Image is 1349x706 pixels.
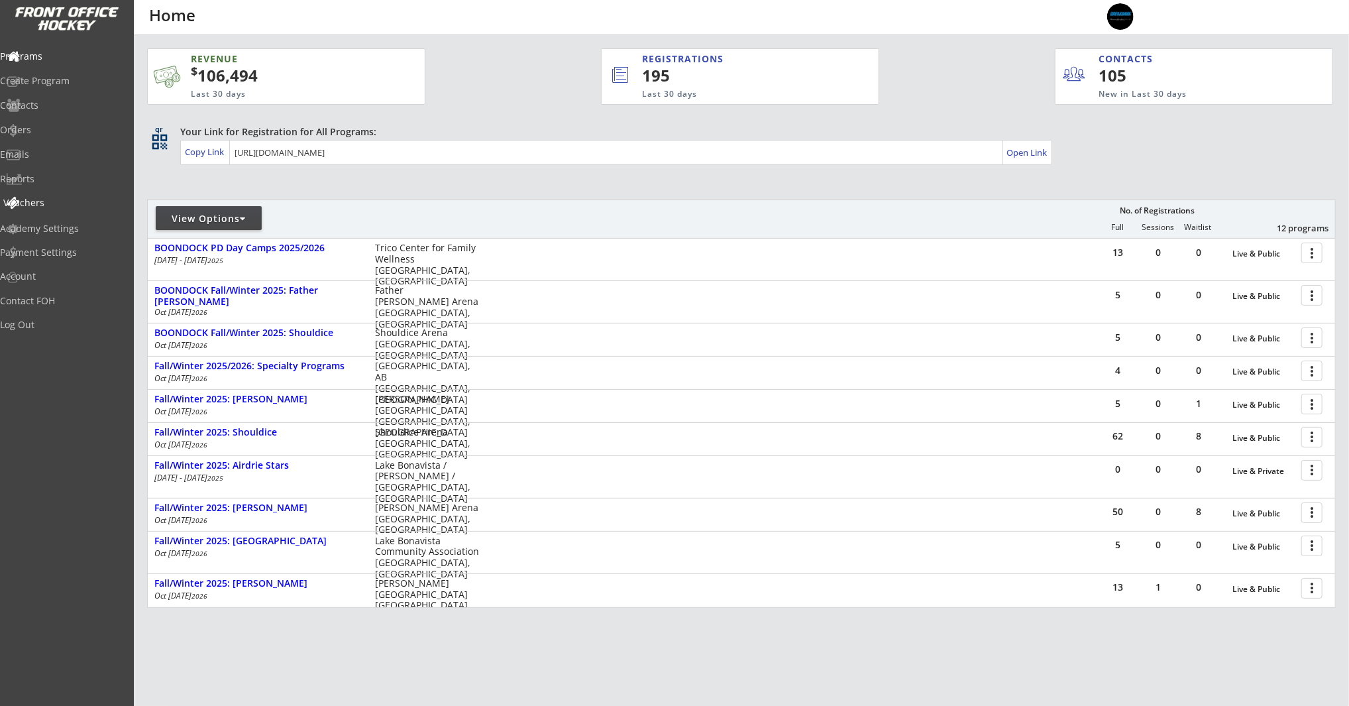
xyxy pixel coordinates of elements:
[1260,222,1328,234] div: 12 programs
[1301,460,1322,481] button: more_vert
[154,441,357,449] div: Oct [DATE]
[154,578,361,589] div: Fall/Winter 2025: [PERSON_NAME]
[191,549,207,558] em: 2026
[154,474,357,482] div: [DATE] - [DATE]
[642,89,824,100] div: Last 30 days
[154,502,361,514] div: Fall/Winter 2025: [PERSON_NAME]
[1138,583,1178,592] div: 1
[151,125,167,134] div: qr
[1138,366,1178,375] div: 0
[1116,206,1199,215] div: No. of Registrations
[1098,399,1138,408] div: 5
[375,460,479,504] div: Lake Bonavista / [PERSON_NAME] / [GEOGRAPHIC_DATA], [GEOGRAPHIC_DATA]
[1179,507,1218,516] div: 8
[154,243,361,254] div: BOONDOCK PD Day Camps 2025/2026
[1098,465,1138,474] div: 0
[1179,248,1218,257] div: 0
[1232,509,1295,518] div: Live & Public
[154,550,357,558] div: Oct [DATE]
[1179,399,1218,408] div: 1
[1179,583,1218,592] div: 0
[154,592,357,600] div: Oct [DATE]
[1301,243,1322,263] button: more_vert
[375,427,479,460] div: Shouldice Arena [GEOGRAPHIC_DATA], [GEOGRAPHIC_DATA]
[191,308,207,317] em: 2026
[1232,249,1295,259] div: Live & Public
[1232,585,1295,594] div: Live & Public
[1138,290,1178,300] div: 0
[1301,361,1322,381] button: more_vert
[154,308,357,316] div: Oct [DATE]
[1232,334,1295,343] div: Live & Public
[1098,223,1138,232] div: Full
[191,374,207,383] em: 2026
[1179,432,1218,441] div: 8
[1138,223,1178,232] div: Sessions
[191,341,207,350] em: 2026
[1232,367,1295,377] div: Live & Public
[1301,394,1322,414] button: more_vert
[1099,52,1159,66] div: CONTACTS
[191,440,207,449] em: 2026
[1138,432,1178,441] div: 0
[1138,507,1178,516] div: 0
[3,198,123,207] div: Vouchers
[1301,502,1322,523] button: more_vert
[1098,248,1138,257] div: 13
[375,361,479,405] div: [GEOGRAPHIC_DATA], AB [GEOGRAPHIC_DATA], [GEOGRAPHIC_DATA]
[1232,400,1295,410] div: Live & Public
[375,327,479,361] div: Shouldice Arena [GEOGRAPHIC_DATA], [GEOGRAPHIC_DATA]
[154,408,357,416] div: Oct [DATE]
[375,285,479,329] div: Father [PERSON_NAME] Arena [GEOGRAPHIC_DATA], [GEOGRAPHIC_DATA]
[154,341,357,349] div: Oct [DATE]
[1006,147,1048,158] div: Open Link
[180,125,1295,139] div: Your Link for Registration for All Programs:
[1098,583,1138,592] div: 13
[154,516,357,524] div: Oct [DATE]
[156,212,262,225] div: View Options
[375,243,479,287] div: Trico Center for Family Wellness [GEOGRAPHIC_DATA], [GEOGRAPHIC_DATA]
[642,52,818,66] div: REGISTRATIONS
[1301,578,1322,599] button: more_vert
[1301,427,1322,447] button: more_vert
[1138,248,1178,257] div: 0
[154,327,361,339] div: BOONDOCK Fall/Winter 2025: Shouldice
[1232,434,1295,443] div: Live & Public
[1099,64,1180,87] div: 105
[191,407,207,416] em: 2026
[154,536,361,547] div: Fall/Winter 2025: [GEOGRAPHIC_DATA]
[1301,536,1322,556] button: more_vert
[1098,540,1138,550] div: 5
[191,52,360,66] div: REVENUE
[1179,540,1218,550] div: 0
[1099,89,1271,100] div: New in Last 30 days
[1138,465,1178,474] div: 0
[1179,290,1218,300] div: 0
[1006,143,1048,162] a: Open Link
[154,285,361,308] div: BOONDOCK Fall/Winter 2025: Father [PERSON_NAME]
[1098,290,1138,300] div: 5
[191,591,207,601] em: 2026
[154,460,361,471] div: Fall/Winter 2025: Airdrie Stars
[207,473,223,483] em: 2025
[1232,467,1295,476] div: Live & Private
[191,89,360,100] div: Last 30 days
[154,394,361,405] div: Fall/Winter 2025: [PERSON_NAME]
[375,394,479,438] div: [PERSON_NAME][GEOGRAPHIC_DATA] [GEOGRAPHIC_DATA], [GEOGRAPHIC_DATA]
[1232,542,1295,552] div: Live & Public
[191,63,197,79] sup: $
[375,536,479,580] div: Lake Bonavista Community Association [GEOGRAPHIC_DATA], [GEOGRAPHIC_DATA]
[642,64,834,87] div: 195
[1301,327,1322,348] button: more_vert
[1179,465,1218,474] div: 0
[1232,292,1295,301] div: Live & Public
[375,502,479,536] div: [PERSON_NAME] Arena [GEOGRAPHIC_DATA], [GEOGRAPHIC_DATA]
[207,256,223,265] em: 2025
[1138,540,1178,550] div: 0
[1178,223,1218,232] div: Waitlist
[1301,285,1322,306] button: more_vert
[1098,333,1138,342] div: 5
[1179,333,1218,342] div: 0
[154,361,361,372] div: Fall/Winter 2025/2026: Specialty Programs
[191,64,383,87] div: 106,494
